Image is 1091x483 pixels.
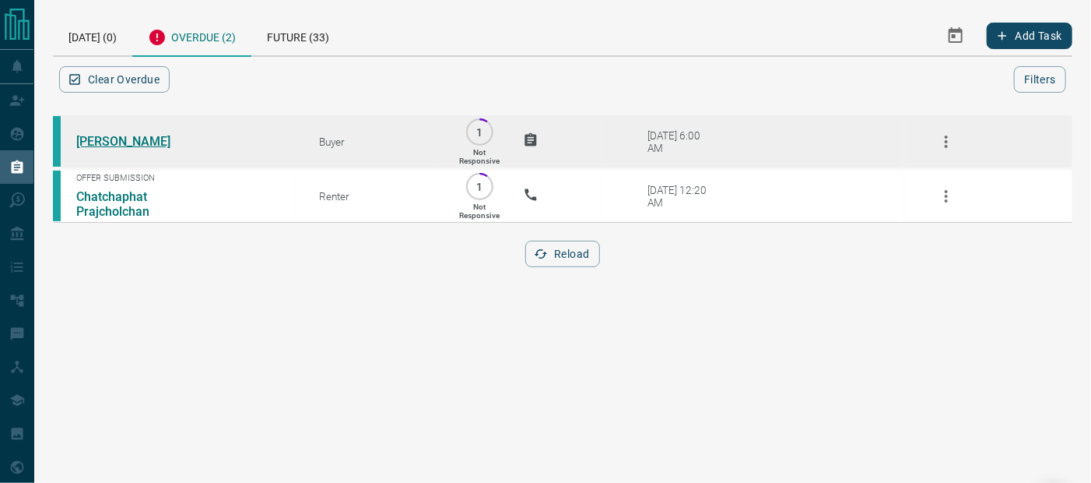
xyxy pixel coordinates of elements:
[459,148,500,165] p: Not Responsive
[937,17,974,55] button: Select Date Range
[987,23,1072,49] button: Add Task
[319,136,436,148] div: Buyer
[132,16,251,57] div: Overdue (2)
[647,184,714,209] div: [DATE] 12:20 AM
[319,190,436,203] div: Renter
[76,189,193,219] a: Chatchaphat Prajcholchan
[251,16,345,55] div: Future (33)
[1014,66,1066,93] button: Filters
[459,203,500,220] p: Not Responsive
[53,16,132,55] div: [DATE] (0)
[647,129,714,154] div: [DATE] 6:00 AM
[53,116,61,167] div: condos.ca
[53,171,61,221] div: condos.ca
[474,181,486,192] p: 1
[474,126,486,138] p: 1
[59,66,170,93] button: Clear Overdue
[76,173,296,183] span: Offer Submission
[76,134,193,149] a: [PERSON_NAME]
[525,241,599,267] button: Reload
